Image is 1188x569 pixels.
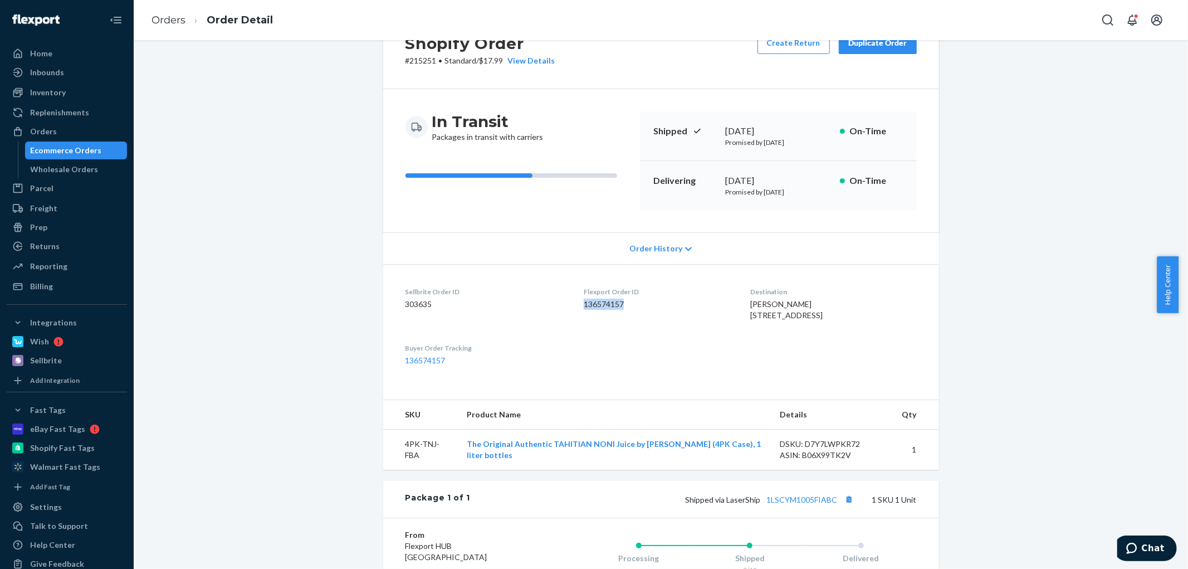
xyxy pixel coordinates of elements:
a: Order Detail [207,14,273,26]
td: 1 [893,430,938,470]
button: Integrations [7,314,127,332]
div: Inbounds [30,67,64,78]
a: Billing [7,278,127,295]
div: Parcel [30,183,53,194]
a: Wholesale Orders [25,161,128,178]
div: Help Center [30,539,75,551]
dt: From [405,529,539,541]
dt: Flexport Order ID [584,287,732,296]
div: Duplicate Order [848,37,907,48]
div: Shipped [694,553,805,564]
button: Help Center [1157,256,1179,313]
div: Packages in transit with carriers [432,111,544,143]
span: [PERSON_NAME] [STREET_ADDRESS] [750,299,823,320]
p: Delivering [653,174,717,187]
a: Ecommerce Orders [25,142,128,159]
div: Sellbrite [30,355,62,366]
a: Reporting [7,257,127,275]
a: Prep [7,218,127,236]
a: Walmart Fast Tags [7,458,127,476]
a: The Original Authentic TAHITIAN NONI Juice by [PERSON_NAME] (4PK Case), 1 liter bottles [467,439,761,460]
th: Product Name [458,400,771,430]
dd: 303635 [405,299,566,310]
span: Order History [629,243,682,254]
p: On-Time [849,174,903,187]
div: Settings [30,502,62,513]
div: Processing [583,553,695,564]
div: Fast Tags [30,405,66,416]
h3: In Transit [432,111,544,132]
dt: Sellbrite Order ID [405,287,566,296]
div: Talk to Support [30,521,88,532]
div: Wholesale Orders [31,164,99,175]
button: Copy tracking number [842,492,857,507]
a: Add Integration [7,374,127,387]
ol: breadcrumbs [143,4,282,37]
div: Orders [30,126,57,137]
p: On-Time [849,125,903,138]
button: Duplicate Order [839,32,917,54]
span: Standard [445,56,477,65]
dt: Buyer Order Tracking [405,343,566,353]
div: 1 SKU 1 Unit [470,492,916,507]
div: Shopify Fast Tags [30,442,95,454]
a: 1LSCYM1005FIABC [767,495,838,504]
p: Shipped [653,125,717,138]
button: Open account menu [1146,9,1168,31]
a: Add Fast Tag [7,480,127,494]
div: Freight [30,203,57,214]
div: [DATE] [726,174,831,187]
div: Replenishments [30,107,89,118]
button: Fast Tags [7,401,127,419]
div: DSKU: D7Y7LWPKR72 [780,439,884,450]
button: Create Return [757,32,830,54]
div: [DATE] [726,125,831,138]
div: Reporting [30,261,67,272]
div: Add Integration [30,376,80,385]
td: 4PK-TNJ-FBA [383,430,458,470]
th: Details [771,400,893,430]
span: Flexport HUB [GEOGRAPHIC_DATA] [405,541,487,562]
dt: Destination [750,287,916,296]
th: SKU [383,400,458,430]
a: Settings [7,498,127,516]
div: Inventory [30,87,66,98]
p: # 215251 / $17.99 [405,55,555,66]
iframe: Opens a widget where you can chat to one of our agents [1117,536,1177,563]
div: ASIN: B06X99TK2V [780,450,884,461]
p: Promised by [DATE] [726,138,831,147]
th: Qty [893,400,938,430]
a: Inventory [7,84,127,101]
a: eBay Fast Tags [7,420,127,438]
a: Orders [151,14,185,26]
a: Freight [7,200,127,217]
a: Sellbrite [7,352,127,369]
div: Add Fast Tag [30,482,70,492]
div: Delivered [805,553,917,564]
div: Billing [30,281,53,292]
a: Help Center [7,536,127,554]
a: Shopify Fast Tags [7,439,127,457]
a: Orders [7,123,127,140]
span: • [439,56,443,65]
a: Returns [7,237,127,255]
img: Flexport logo [12,14,60,26]
a: Parcel [7,179,127,197]
div: Home [30,48,52,59]
div: Ecommerce Orders [31,145,102,156]
a: Wish [7,333,127,351]
a: Home [7,45,127,62]
button: View Details [503,55,555,66]
div: Prep [30,222,47,233]
span: Shipped via LaserShip [686,495,857,504]
dd: 136574157 [584,299,732,310]
div: Integrations [30,317,77,328]
div: Package 1 of 1 [405,492,471,507]
button: Talk to Support [7,517,127,535]
button: Open Search Box [1097,9,1119,31]
p: Promised by [DATE] [726,187,831,197]
a: Replenishments [7,104,127,121]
